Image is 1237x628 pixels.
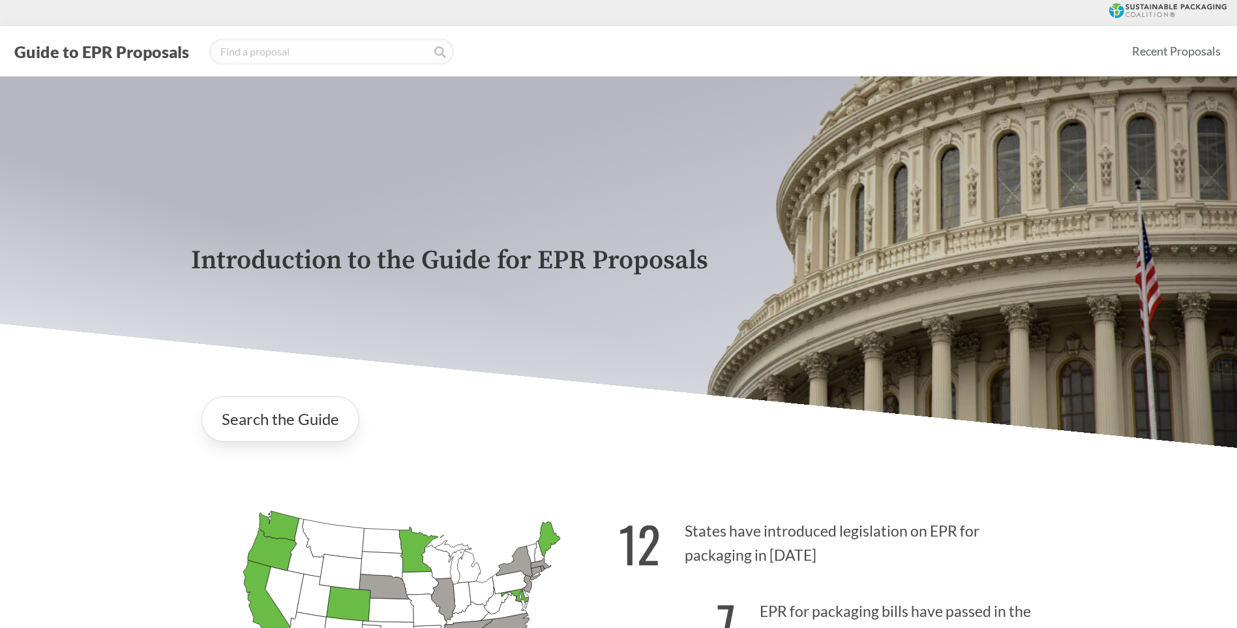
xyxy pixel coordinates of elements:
[1126,37,1227,66] a: Recent Proposals
[619,499,1047,580] p: States have introduced legislation on EPR for packaging in [DATE]
[10,41,193,62] button: Guide to EPR Proposals
[209,39,454,65] input: Find a proposal
[191,246,1047,275] p: Introduction to the Guide for EPR Proposals
[619,507,661,580] strong: 12
[201,396,359,442] a: Search the Guide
